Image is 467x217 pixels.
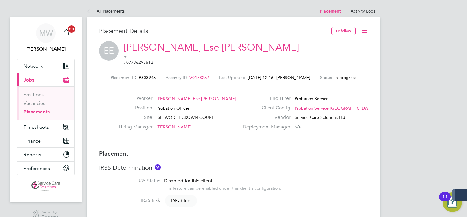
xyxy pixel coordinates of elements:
a: Placement [320,9,341,14]
label: Position [119,105,152,111]
button: Preferences [17,162,74,175]
label: Vendor [239,114,290,121]
div: This feature can be enabled under this client's configuration. [164,184,281,191]
span: In progress [334,75,356,80]
button: Jobs [17,73,74,86]
a: Vacancies [24,100,45,106]
span: Service Care Solutions Ltd [295,115,345,120]
label: Deployment Manager [239,124,290,130]
label: Client Config [239,105,290,111]
span: 20 [68,25,75,33]
span: EE [99,41,119,61]
span: [PERSON_NAME] Ese [PERSON_NAME] [156,96,236,101]
b: Placement [99,150,128,157]
h3: IR35 Determination [99,164,368,172]
span: ISLEWORTH CROWN COURT [156,115,214,120]
button: Network [17,59,74,73]
nav: Main navigation [10,17,82,202]
span: [PERSON_NAME] [276,75,310,80]
label: Placement ID [111,75,136,80]
button: Finance [17,134,74,147]
a: [PERSON_NAME] Ese [PERSON_NAME] [124,41,299,53]
a: Call via 8x8 [124,59,153,65]
span: Network [24,63,43,69]
span: Disabled [165,195,197,207]
button: About IR35 [155,164,161,170]
label: Hiring Manager [119,124,152,130]
label: Status [320,75,332,80]
button: Timesheets [17,120,74,134]
a: Go to home page [17,181,75,191]
span: Timesheets [24,124,49,130]
span: Probation Officer [156,105,189,111]
button: Open Resource Center, 11 new notifications [443,192,462,212]
span: Powered by [42,210,59,215]
span: Probation Service [295,96,329,101]
span: Disabled for this client. [164,178,214,184]
span: V0178257 [189,75,209,80]
button: Reports [17,148,74,161]
span: Jobs [24,77,34,83]
label: End Hirer [239,95,290,102]
button: Unfollow [331,27,356,35]
label: Last Updated [219,75,245,80]
span: Mark White [17,45,75,53]
label: Worker [119,95,152,102]
span: m [124,54,299,65]
div: 11 [442,197,448,205]
label: IR35 Risk [99,197,160,204]
div: Jobs [17,86,74,120]
span: n/a [295,124,301,130]
label: Site [119,114,152,121]
a: 20 [60,23,72,43]
img: servicecare-logo-retina.png [31,181,60,191]
a: All Placements [87,8,125,14]
a: MW[PERSON_NAME] [17,23,75,53]
span: Finance [24,138,41,144]
span: Probation Service [GEOGRAPHIC_DATA] [295,105,374,111]
span: [DATE] 12:16 - [248,75,276,80]
span: MW [39,29,53,37]
a: Placements [24,109,50,115]
span: [PERSON_NAME] [156,124,192,130]
span: P303945 [139,75,156,80]
h3: Placement Details [99,27,327,35]
label: IR35 Status [99,178,160,184]
a: Positions [24,92,44,97]
a: Activity Logs [351,8,375,14]
label: Vacancy ID [166,75,187,80]
span: Preferences [24,166,50,171]
span: Reports [24,152,41,158]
